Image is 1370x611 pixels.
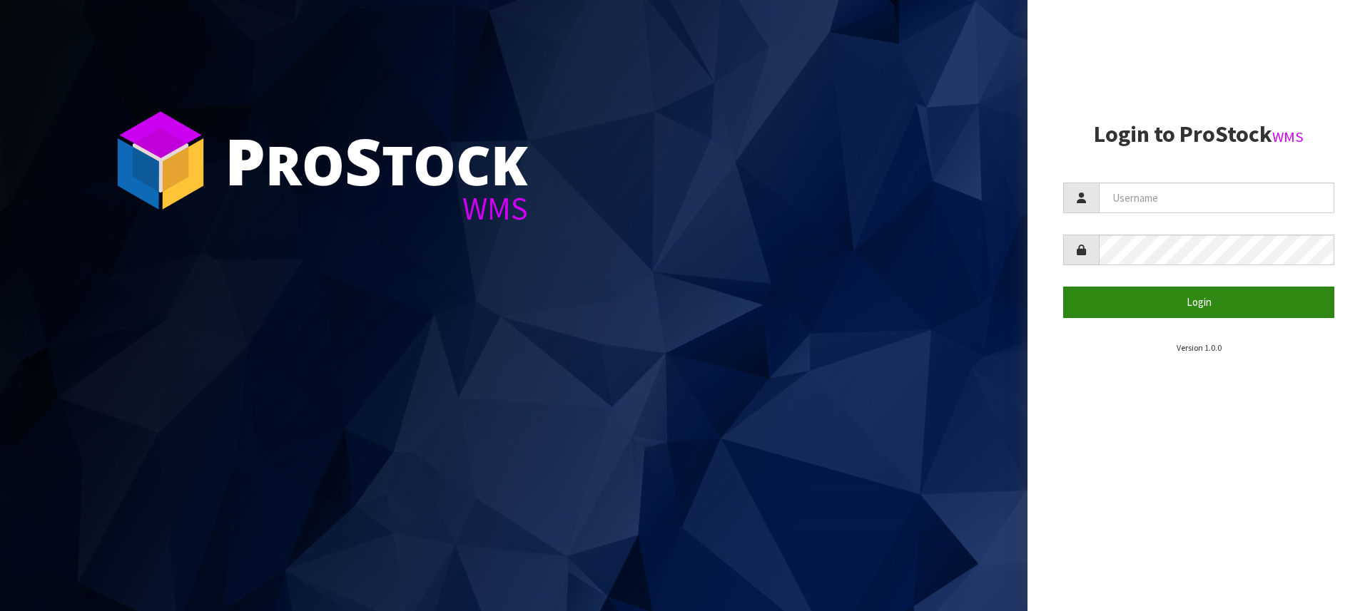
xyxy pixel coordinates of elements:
span: P [225,117,265,204]
div: ro tock [225,128,528,192]
small: Version 1.0.0 [1177,342,1222,353]
button: Login [1063,287,1334,317]
input: Username [1099,183,1334,213]
span: S [345,117,382,204]
img: ProStock Cube [107,107,214,214]
small: WMS [1272,128,1304,146]
div: WMS [225,192,528,225]
h2: Login to ProStock [1063,122,1334,147]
